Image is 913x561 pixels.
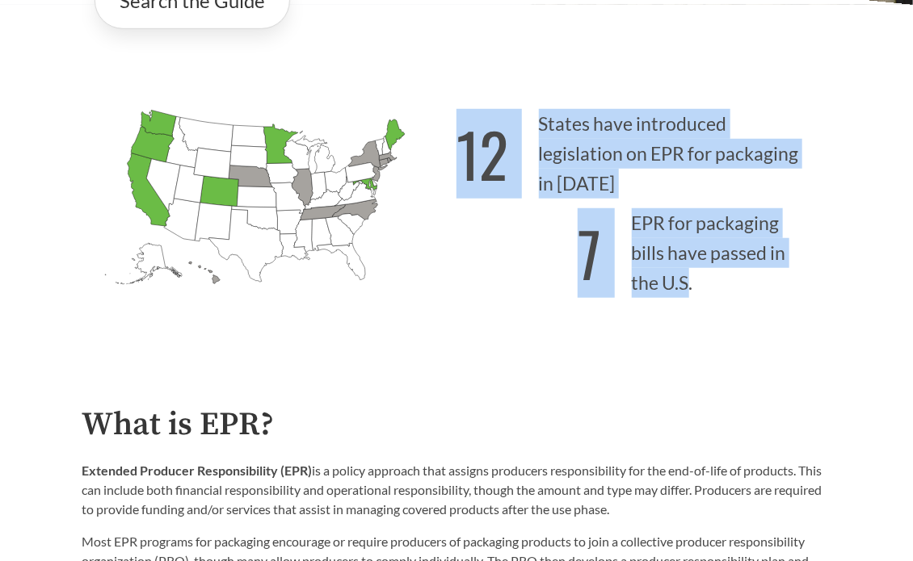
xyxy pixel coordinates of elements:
strong: 7 [578,208,601,298]
p: EPR for packaging bills have passed in the U.S. [456,199,831,298]
strong: 12 [456,109,508,199]
strong: Extended Producer Responsibility (EPR) [82,463,312,478]
p: is a policy approach that assigns producers responsibility for the end-of-life of products. This ... [82,461,831,519]
p: States have introduced legislation on EPR for packaging in [DATE] [456,100,831,199]
h2: What is EPR? [82,407,831,443]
